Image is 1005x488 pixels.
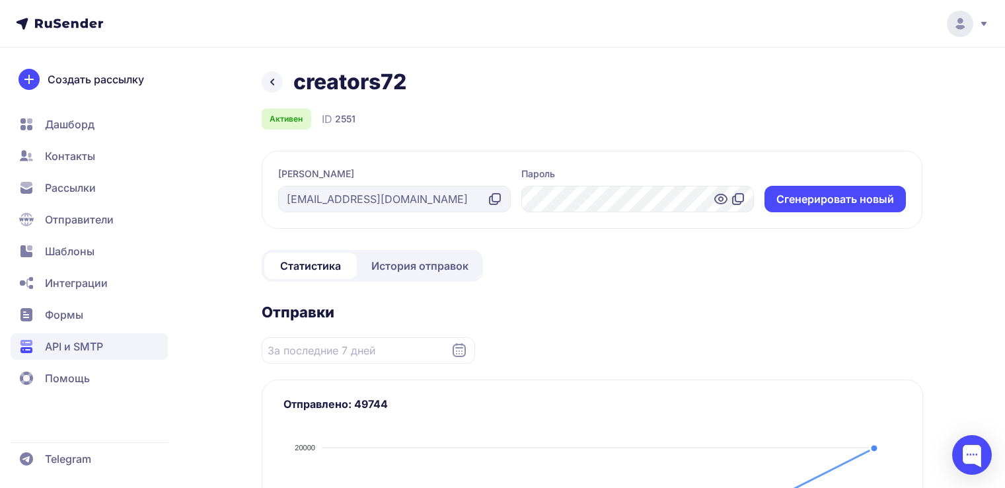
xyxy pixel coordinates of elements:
[45,243,94,259] span: Шаблоны
[45,451,91,467] span: Telegram
[293,69,406,95] h1: creators72
[270,114,303,124] span: Активен
[264,253,357,279] a: Статистика
[283,396,901,412] h3: Отправлено: 49744
[45,275,108,291] span: Интеграции
[11,446,168,472] a: Telegram
[521,167,555,181] label: Пароль
[45,307,83,323] span: Формы
[45,180,96,196] span: Рассылки
[45,339,103,354] span: API и SMTP
[295,444,315,452] tspan: 20000
[764,186,906,212] button: Cгенерировать новый
[45,116,94,132] span: Дашборд
[48,71,144,87] span: Создать рассылку
[335,112,355,126] span: 2551
[45,212,114,227] span: Отправители
[280,258,341,274] span: Статистика
[278,167,354,181] label: [PERSON_NAME]
[371,258,468,274] span: История отправок
[45,148,95,164] span: Контакты
[45,370,90,386] span: Помощь
[322,111,355,127] div: ID
[262,337,475,364] input: Datepicker input
[359,253,480,279] a: История отправок
[262,303,923,321] h2: Отправки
